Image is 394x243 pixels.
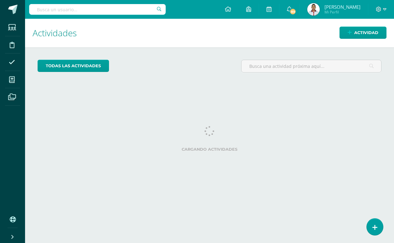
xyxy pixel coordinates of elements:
[324,4,360,10] span: [PERSON_NAME]
[29,4,166,15] input: Busca un usuario...
[307,3,320,16] img: c3efe4673e7e2750353020653e82772e.png
[33,19,386,47] h1: Actividades
[354,27,378,38] span: Actividad
[38,60,109,72] a: todas las Actividades
[241,60,381,72] input: Busca una actividad próxima aquí...
[289,8,296,15] span: 89
[38,147,381,152] label: Cargando actividades
[340,27,386,39] a: Actividad
[324,9,360,15] span: Mi Perfil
